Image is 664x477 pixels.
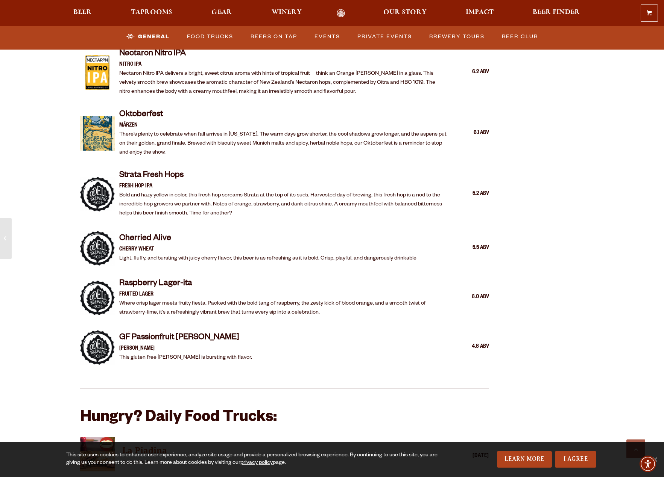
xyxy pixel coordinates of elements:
[68,9,97,18] a: Beer
[466,9,494,15] span: Impact
[119,353,252,362] p: This gluten free [PERSON_NAME] is bursting with flavor.
[451,189,489,199] div: 5.2 ABV
[555,451,596,468] a: I Agree
[461,9,498,18] a: Impact
[528,9,585,18] a: Beer Finder
[80,177,115,211] img: Item Thumbnail
[626,439,645,458] a: Scroll to top
[119,344,252,353] p: [PERSON_NAME]
[211,9,232,15] span: Gear
[66,452,442,467] div: This site uses cookies to enhance user experience, analyze site usage and provide a personalized ...
[119,233,416,245] h4: Cherried Alive
[327,9,355,18] a: Odell Home
[533,9,580,15] span: Beer Finder
[311,28,343,45] a: Events
[119,109,447,121] h4: Oktoberfest
[383,9,427,15] span: Our Story
[267,9,307,18] a: Winery
[499,28,541,45] a: Beer Club
[80,437,115,475] a: View La Piadina details (opens in a new window)
[80,330,115,365] img: Item Thumbnail
[119,121,447,130] p: Märzen
[451,293,489,302] div: 6.0 ABV
[248,28,300,45] a: Beers on Tap
[80,55,115,90] img: Item Thumbnail
[119,182,447,191] p: Fresh Hop IPA
[119,278,447,290] h4: Raspberry Lager-ita
[451,243,489,253] div: 5.5 ABV
[119,332,252,344] h4: GF Passionfruit [PERSON_NAME]
[119,299,447,317] p: Where crisp lager meets fruity fiesta. Packed with the bold tang of raspberry, the zesty kick of ...
[80,281,115,315] img: Item Thumbnail
[119,254,416,263] p: Light, fluffy, and bursting with juicy cherry flavor, this beer is as refreshing as it is bold. C...
[80,116,115,151] img: Item Thumbnail
[207,9,237,18] a: Gear
[426,28,488,45] a: Brewery Tours
[123,28,173,45] a: General
[640,456,656,472] div: Accessibility Menu
[119,170,447,182] h4: Strata Fresh Hops
[126,9,177,18] a: Taprooms
[119,60,447,69] p: Nitro IPA
[131,9,172,15] span: Taprooms
[497,451,552,468] a: Learn More
[119,130,447,157] p: There’s plenty to celebrate when fall arrives in [US_STATE]. The warm days grow shorter, the cool...
[451,68,489,77] div: 6.2 ABV
[184,28,236,45] a: Food Trucks
[80,437,115,471] img: thumbnail food truck
[119,69,447,97] p: Nectaron Nitro IPA delivers a bright, sweet citrus aroma with hints of tropical fruit—think an Or...
[119,48,447,60] h4: Nectaron Nitro IPA
[119,290,447,299] p: Fruited Lager
[451,342,489,352] div: 4.8 ABV
[119,245,416,254] p: Cherry Wheat
[451,128,489,138] div: 6.1 ABV
[73,9,92,15] span: Beer
[119,191,447,218] p: Bold and hazy yellow in color, this fresh hop screams Strata at the top of its suds. Harvested da...
[272,9,302,15] span: Winery
[240,460,273,466] a: privacy policy
[378,9,432,18] a: Our Story
[80,409,489,427] h2: Hungry? Daily Food Trucks:
[354,28,415,45] a: Private Events
[80,231,115,266] img: Item Thumbnail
